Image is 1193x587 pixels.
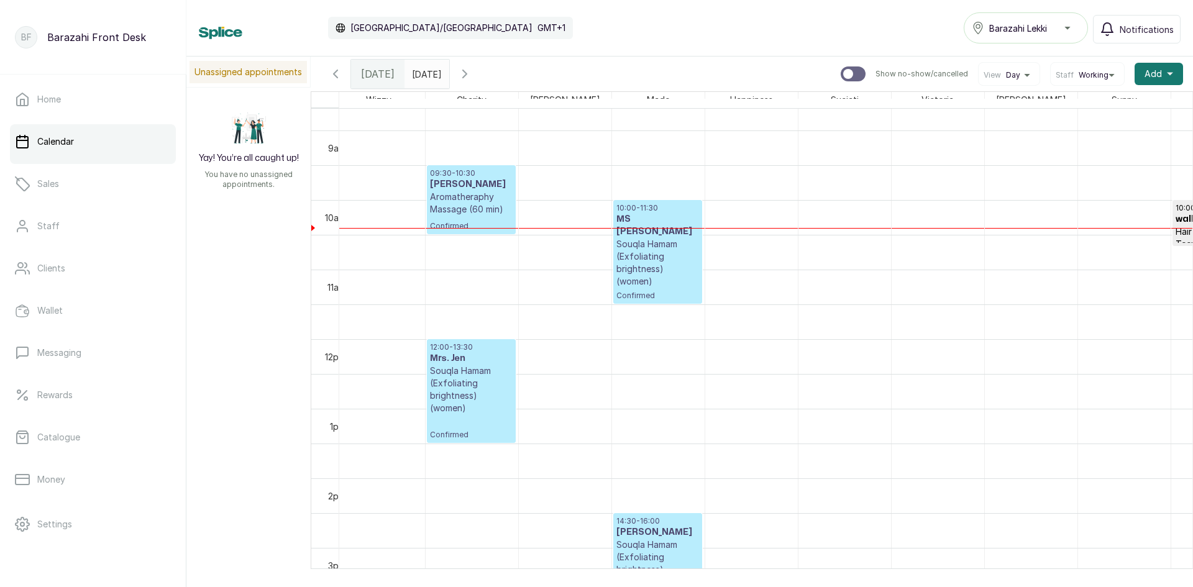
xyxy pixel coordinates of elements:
[728,92,775,107] span: Happiness
[919,92,956,107] span: Victoria
[430,221,513,231] span: Confirmed
[325,281,348,294] div: 11am
[10,462,176,497] a: Money
[10,251,176,286] a: Clients
[10,82,176,117] a: Home
[989,22,1047,35] span: Barazahi Lekki
[37,389,73,401] p: Rewards
[1079,70,1108,80] span: Working
[194,170,303,189] p: You have no unassigned appointments.
[1093,15,1181,43] button: Notifications
[21,31,32,43] p: BF
[1006,70,1020,80] span: Day
[326,489,348,503] div: 2pm
[37,135,74,148] p: Calendar
[984,70,1001,80] span: View
[430,342,513,352] p: 12:00 - 13:30
[350,22,533,34] p: [GEOGRAPHIC_DATA]/[GEOGRAPHIC_DATA]
[37,304,63,317] p: Wallet
[616,213,699,238] h3: MS [PERSON_NAME]
[454,92,489,107] span: Charity
[10,293,176,328] a: Wallet
[994,92,1069,107] span: [PERSON_NAME]
[430,168,513,178] p: 09:30 - 10:30
[1135,63,1183,85] button: Add
[1056,70,1119,80] button: StaffWorking
[875,69,968,79] p: Show no-show/cancelled
[363,92,394,107] span: Wizzy
[37,431,80,444] p: Catalogue
[190,61,307,83] p: Unassigned appointments
[644,92,672,107] span: Made
[1109,92,1140,107] span: Sunny
[37,347,81,359] p: Messaging
[10,507,176,542] a: Settings
[37,93,61,106] p: Home
[361,66,395,81] span: [DATE]
[10,335,176,370] a: Messaging
[430,365,513,414] p: Souqla Hamam (Exfoliating brightness) (women)
[351,60,405,88] div: [DATE]
[10,124,176,159] a: Calendar
[326,142,348,155] div: 9am
[430,430,513,440] span: Confirmed
[430,178,513,191] h3: [PERSON_NAME]
[430,191,513,216] p: Aromatheraphy Massage (60 min)
[10,166,176,201] a: Sales
[616,526,699,539] h3: [PERSON_NAME]
[37,518,72,530] p: Settings
[322,350,348,363] div: 12pm
[47,30,146,45] p: Barazahi Front Desk
[528,92,603,107] span: [PERSON_NAME]
[37,178,59,190] p: Sales
[10,420,176,455] a: Catalogue
[37,220,60,232] p: Staff
[430,352,513,365] h3: Mrs. Jen
[37,262,65,275] p: Clients
[616,291,699,301] span: Confirmed
[537,22,565,34] p: GMT+1
[10,209,176,243] a: Staff
[1120,23,1174,36] span: Notifications
[616,516,699,526] p: 14:30 - 16:00
[10,378,176,412] a: Rewards
[37,473,65,486] p: Money
[984,70,1035,80] button: ViewDay
[828,92,861,107] span: Suciati
[616,203,699,213] p: 10:00 - 11:30
[199,152,299,165] h2: Yay! You’re all caught up!
[616,238,699,288] p: Souqla Hamam (Exfoliating brightness) (women)
[1145,68,1162,80] span: Add
[327,420,348,433] div: 1pm
[1056,70,1074,80] span: Staff
[326,559,348,572] div: 3pm
[964,12,1088,43] button: Barazahi Lekki
[322,211,348,224] div: 10am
